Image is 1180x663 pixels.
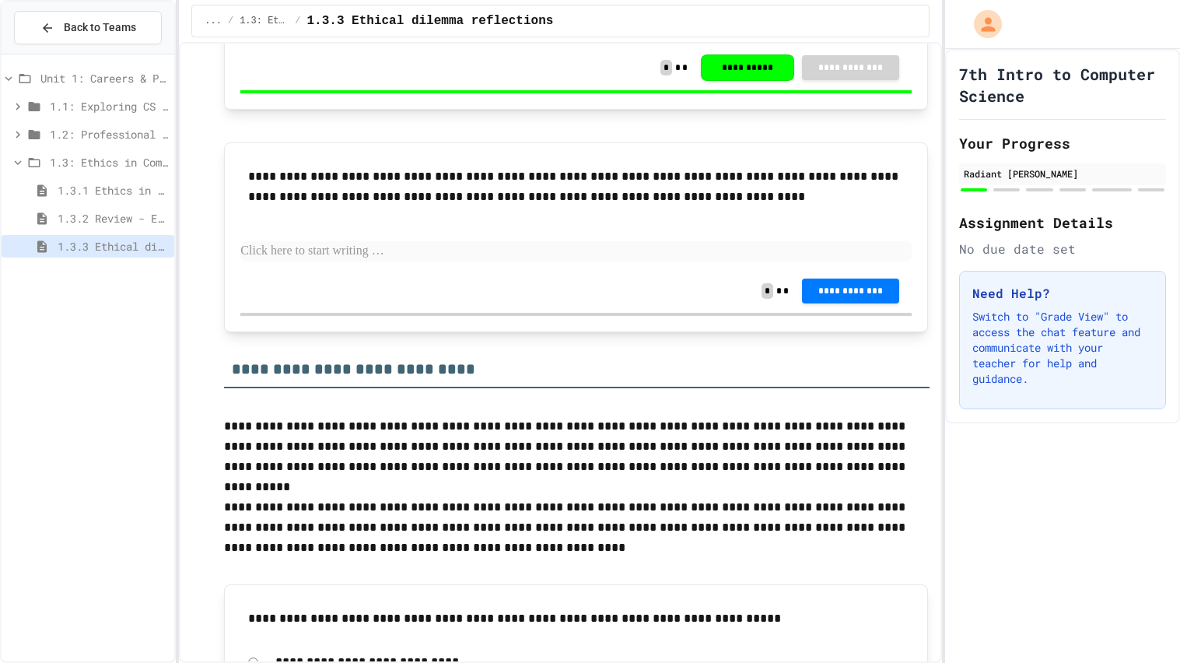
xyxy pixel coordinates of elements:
span: 1.3.3 Ethical dilemma reflections [58,238,168,254]
span: 1.3.3 Ethical dilemma reflections [306,12,553,30]
span: ... [205,15,222,27]
h3: Need Help? [972,284,1153,303]
div: My Account [958,6,1006,42]
span: 1.3.1 Ethics in Computer Science [58,182,168,198]
span: / [295,15,300,27]
div: Radiant [PERSON_NAME] [964,167,1161,181]
span: 1.1: Exploring CS Careers [50,98,168,114]
h2: Your Progress [959,132,1166,154]
span: 1.3: Ethics in Computing [50,154,168,170]
p: Switch to "Grade View" to access the chat feature and communicate with your teacher for help and ... [972,309,1153,387]
span: / [228,15,233,27]
span: Back to Teams [64,19,136,36]
h2: Assignment Details [959,212,1166,233]
span: 1.3.2 Review - Ethics in Computer Science [58,210,168,226]
span: 1.2: Professional Communication [50,126,168,142]
span: 1.3: Ethics in Computing [240,15,289,27]
div: No due date set [959,240,1166,258]
h1: 7th Intro to Computer Science [959,63,1166,107]
span: Unit 1: Careers & Professionalism [40,70,168,86]
button: Back to Teams [14,11,162,44]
